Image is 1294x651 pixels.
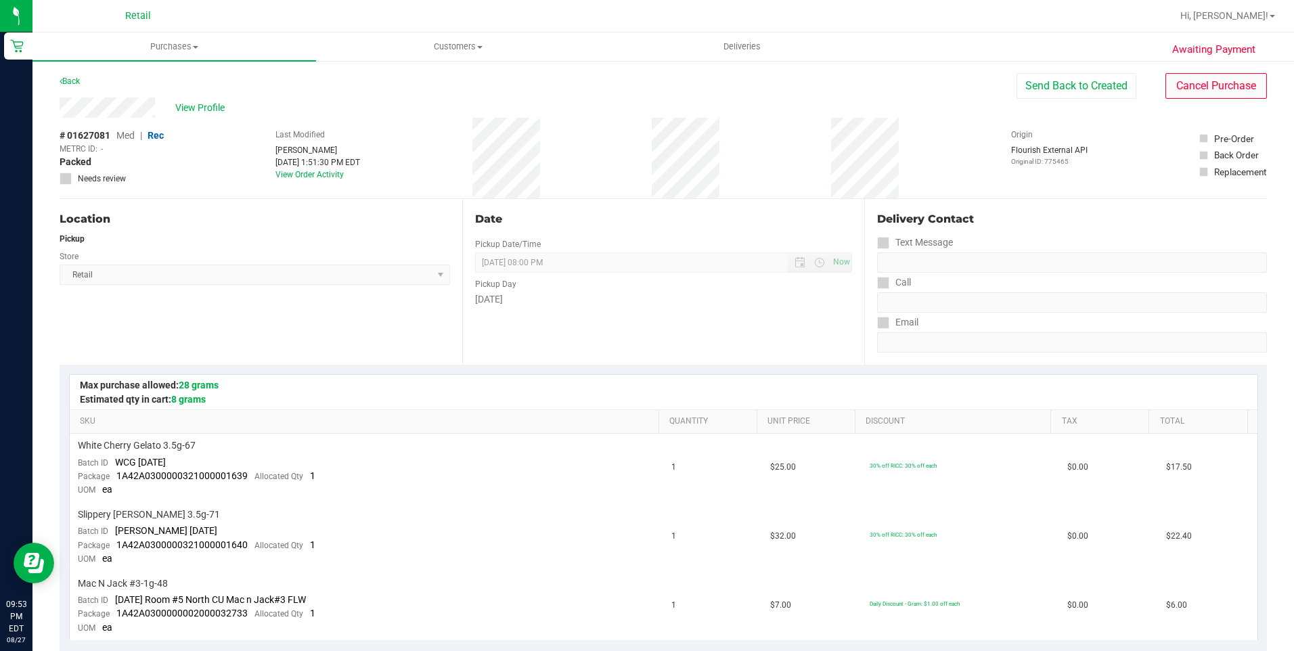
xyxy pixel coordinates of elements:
span: $22.40 [1166,530,1192,543]
span: Needs review [78,173,126,185]
span: Allocated Qty [254,541,303,550]
span: View Profile [175,101,229,115]
a: SKU [80,416,653,427]
span: Customers [317,41,599,53]
span: Allocated Qty [254,609,303,619]
a: Total [1160,416,1242,427]
span: UOM [78,554,95,564]
span: Max purchase allowed: [80,380,219,390]
a: Quantity [669,416,751,427]
span: Package [78,541,110,550]
span: Package [78,472,110,481]
span: 30% off RICC: 30% off each [870,531,937,538]
input: Format: (999) 999-9999 [877,292,1267,313]
span: METRC ID: [60,143,97,155]
span: Purchases [32,41,316,53]
span: [DATE] Room #5 North CU Mac n Jack#3 FLW [115,594,306,605]
span: 1 [671,530,676,543]
span: 8 grams [171,394,206,405]
span: Retail [125,10,151,22]
a: Unit Price [767,416,849,427]
span: 1 [310,470,315,481]
span: 30% off RICC: 30% off each [870,462,937,469]
span: 1 [310,608,315,619]
iframe: Resource center [14,543,54,583]
span: Rec [148,130,164,141]
span: 1 [671,599,676,612]
label: Call [877,273,911,292]
div: Delivery Contact [877,211,1267,227]
div: [DATE] 1:51:30 PM EDT [275,156,360,169]
span: # 01627081 [60,129,110,143]
span: Packed [60,155,91,169]
span: Estimated qty in cart: [80,394,206,405]
span: 1A42A0300000002000032733 [116,608,248,619]
span: Allocated Qty [254,472,303,481]
a: View Order Activity [275,170,344,179]
div: Back Order [1214,148,1259,162]
div: Replacement [1214,165,1266,179]
span: UOM [78,623,95,633]
span: White Cherry Gelato 3.5g-67 [78,439,196,452]
span: Batch ID [78,526,108,536]
span: ea [102,484,112,495]
span: Mac N Jack #3-1g-48 [78,577,168,590]
span: $25.00 [770,461,796,474]
span: 1 [310,539,315,550]
p: 08/27 [6,635,26,645]
span: $32.00 [770,530,796,543]
span: UOM [78,485,95,495]
span: ea [102,553,112,564]
span: 1A42A0300000321000001640 [116,539,248,550]
span: WCG [DATE] [115,457,166,468]
strong: Pickup [60,234,85,244]
a: Customers [316,32,600,61]
span: Batch ID [78,458,108,468]
span: $6.00 [1166,599,1187,612]
span: Slippery [PERSON_NAME] 3.5g-71 [78,508,220,521]
span: Hi, [PERSON_NAME]! [1180,10,1268,21]
div: Date [475,211,853,227]
span: $0.00 [1067,530,1088,543]
span: | [140,130,142,141]
span: Daily Discount - Gram: $1.00 off each [870,600,960,607]
a: Purchases [32,32,316,61]
span: Package [78,609,110,619]
p: Original ID: 775465 [1011,156,1088,166]
span: Med [116,130,135,141]
div: Location [60,211,450,227]
label: Text Message [877,233,953,252]
label: Origin [1011,129,1033,141]
input: Format: (999) 999-9999 [877,252,1267,273]
span: Batch ID [78,596,108,605]
label: Email [877,313,918,332]
div: Pre-Order [1214,132,1254,145]
span: 1 [671,461,676,474]
a: Discount [866,416,1046,427]
span: $0.00 [1067,599,1088,612]
inline-svg: Retail [10,39,24,53]
a: Back [60,76,80,86]
span: 1A42A0300000321000001639 [116,470,248,481]
div: Flourish External API [1011,144,1088,166]
button: Send Back to Created [1017,73,1136,99]
a: Deliveries [600,32,884,61]
span: ea [102,622,112,633]
p: 09:53 PM EDT [6,598,26,635]
div: [DATE] [475,292,853,307]
label: Last Modified [275,129,325,141]
span: [PERSON_NAME] [DATE] [115,525,217,536]
a: Tax [1062,416,1144,427]
span: $17.50 [1166,461,1192,474]
span: $0.00 [1067,461,1088,474]
div: [PERSON_NAME] [275,144,360,156]
span: $7.00 [770,599,791,612]
label: Pickup Day [475,278,516,290]
span: Awaiting Payment [1172,42,1255,58]
button: Cancel Purchase [1165,73,1267,99]
span: 28 grams [179,380,219,390]
span: - [101,143,103,155]
label: Pickup Date/Time [475,238,541,250]
span: Deliveries [705,41,779,53]
label: Store [60,250,79,263]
